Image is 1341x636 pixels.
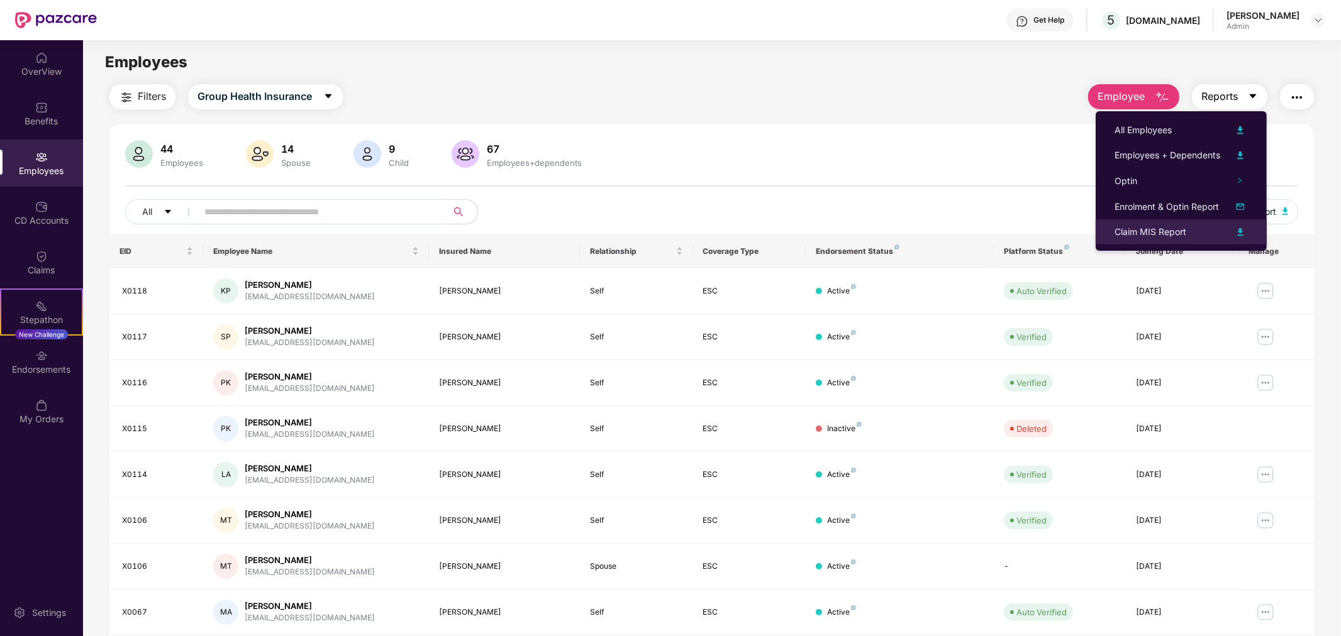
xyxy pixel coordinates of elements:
[158,158,206,168] div: Employees
[452,140,479,168] img: svg+xml;base64,PHN2ZyB4bWxucz0iaHR0cDovL3d3dy53My5vcmcvMjAwMC9zdmciIHhtbG5zOnhsaW5rPSJodHRwOi8vd3...
[245,474,375,486] div: [EMAIL_ADDRESS][DOMAIN_NAME]
[1255,464,1276,485] img: manageButton
[703,469,796,481] div: ESC
[590,515,683,527] div: Self
[851,605,856,610] img: svg+xml;base64,PHN2ZyB4bWxucz0iaHR0cDovL3d3dy53My5vcmcvMjAwMC9zdmciIHdpZHRoPSI4IiBoZWlnaHQ9IjgiIH...
[28,606,70,619] div: Settings
[1136,606,1229,618] div: [DATE]
[827,561,856,573] div: Active
[1016,606,1067,618] div: Auto Verified
[158,143,206,155] div: 44
[827,377,856,389] div: Active
[142,205,152,219] span: All
[213,462,238,487] div: LA
[119,90,134,105] img: svg+xml;base64,PHN2ZyB4bWxucz0iaHR0cDovL3d3dy53My5vcmcvMjAwMC9zdmciIHdpZHRoPSIyNCIgaGVpZ2h0PSIyNC...
[1155,90,1170,105] img: svg+xml;base64,PHN2ZyB4bWxucz0iaHR0cDovL3d3dy53My5vcmcvMjAwMC9zdmciIHhtbG5zOnhsaW5rPSJodHRwOi8vd3...
[590,469,683,481] div: Self
[279,158,313,168] div: Spouse
[590,246,674,256] span: Relationship
[1088,84,1179,109] button: Employee
[1115,148,1220,162] div: Employees + Dependents
[109,234,204,268] th: EID
[213,370,238,395] div: PK
[35,101,48,114] img: svg+xml;base64,PHN2ZyBpZD0iQmVuZWZpdHMiIHhtbG5zPSJodHRwOi8vd3d3LnczLm9yZy8yMDAwL3N2ZyIgd2lkdGg9Ij...
[35,250,48,263] img: svg+xml;base64,PHN2ZyBpZD0iQ2xhaW0iIHhtbG5zPSJodHRwOi8vd3d3LnczLm9yZy8yMDAwL3N2ZyIgd2lkdGg9IjIwIi...
[213,554,238,579] div: MT
[213,416,238,441] div: PK
[1255,327,1276,347] img: manageButton
[1004,246,1116,256] div: Platform Status
[323,91,333,102] span: caret-down
[590,331,683,343] div: Self
[439,423,569,435] div: [PERSON_NAME]
[213,324,238,349] div: SP
[245,566,375,578] div: [EMAIL_ADDRESS][DOMAIN_NAME]
[851,376,856,381] img: svg+xml;base64,PHN2ZyB4bWxucz0iaHR0cDovL3d3dy53My5vcmcvMjAwMC9zdmciIHdpZHRoPSI4IiBoZWlnaHQ9IjgiIH...
[1136,469,1229,481] div: [DATE]
[1239,234,1315,268] th: Manage
[213,600,238,625] div: MA
[439,515,569,527] div: [PERSON_NAME]
[1126,14,1200,26] div: [DOMAIN_NAME]
[1313,15,1323,25] img: svg+xml;base64,PHN2ZyBpZD0iRHJvcGRvd24tMzJ4MzIiIHhtbG5zPSJodHRwOi8vd3d3LnczLm9yZy8yMDAwL3N2ZyIgd2...
[703,331,796,343] div: ESC
[851,559,856,564] img: svg+xml;base64,PHN2ZyB4bWxucz0iaHR0cDovL3d3dy53My5vcmcvMjAwMC9zdmciIHdpZHRoPSI4IiBoZWlnaHQ9IjgiIH...
[279,143,313,155] div: 14
[122,377,194,389] div: X0116
[1115,123,1172,137] div: All Employees
[213,246,409,256] span: Employee Name
[703,423,796,435] div: ESC
[120,246,184,256] span: EID
[1233,123,1248,138] img: svg+xml;base64,PHN2ZyB4bWxucz0iaHR0cDovL3d3dy53My5vcmcvMjAwMC9zdmciIHhtbG5zOnhsaW5rPSJodHRwOi8vd3...
[1115,175,1137,186] span: Optin
[245,463,375,474] div: [PERSON_NAME]
[245,429,375,441] div: [EMAIL_ADDRESS][DOMAIN_NAME]
[1136,331,1229,343] div: [DATE]
[1136,515,1229,527] div: [DATE]
[245,337,375,349] div: [EMAIL_ADDRESS][DOMAIN_NAME]
[15,12,97,28] img: New Pazcare Logo
[1192,84,1267,109] button: Reportscaret-down
[245,325,375,337] div: [PERSON_NAME]
[35,300,48,312] img: svg+xml;base64,PHN2ZyB4bWxucz0iaHR0cDovL3d3dy53My5vcmcvMjAwMC9zdmciIHdpZHRoPSIyMSIgaGVpZ2h0PSIyMC...
[164,207,172,217] span: caret-down
[122,469,194,481] div: X0114
[35,151,48,163] img: svg+xml;base64,PHN2ZyBpZD0iRW1wbG95ZWVzIiB4bWxucz0iaHR0cDovL3d3dy53My5vcmcvMjAwMC9zdmciIHdpZHRoPS...
[213,278,238,304] div: KP
[1233,224,1248,239] img: svg+xml;base64,PHN2ZyB4bWxucz0iaHR0cDovL3d3dy53My5vcmcvMjAwMC9zdmciIHhtbG5zOnhsaW5rPSJodHRwOi8vd3...
[1115,200,1219,214] div: Enrolment & Optin Report
[439,331,569,343] div: [PERSON_NAME]
[827,515,856,527] div: Active
[213,508,238,533] div: MT
[693,234,806,268] th: Coverage Type
[827,606,856,618] div: Active
[590,423,683,435] div: Self
[13,606,26,619] img: svg+xml;base64,PHN2ZyBpZD0iU2V0dGluZy0yMHgyMCIgeG1sbnM9Imh0dHA6Ly93d3cudzMub3JnLzIwMDAvc3ZnIiB3aW...
[851,513,856,518] img: svg+xml;base64,PHN2ZyB4bWxucz0iaHR0cDovL3d3dy53My5vcmcvMjAwMC9zdmciIHdpZHRoPSI4IiBoZWlnaHQ9IjgiIH...
[35,399,48,412] img: svg+xml;base64,PHN2ZyBpZD0iTXlfT3JkZXJzIiBkYXRhLW5hbWU9Ik15IE9yZGVycyIgeG1sbnM9Imh0dHA6Ly93d3cudz...
[35,52,48,64] img: svg+xml;base64,PHN2ZyBpZD0iSG9tZSIgeG1sbnM9Imh0dHA6Ly93d3cudzMub3JnLzIwMDAvc3ZnIiB3aWR0aD0iMjAiIG...
[827,285,856,297] div: Active
[1255,510,1276,530] img: manageButton
[1016,15,1028,28] img: svg+xml;base64,PHN2ZyBpZD0iSGVscC0zMngzMiIgeG1sbnM9Imh0dHA6Ly93d3cudzMub3JnLzIwMDAvc3ZnIiB3aWR0aD...
[198,89,312,104] span: Group Health Insurance
[138,89,166,104] span: Filters
[857,422,862,427] img: svg+xml;base64,PHN2ZyB4bWxucz0iaHR0cDovL3d3dy53My5vcmcvMjAwMC9zdmciIHdpZHRoPSI4IiBoZWlnaHQ9IjgiIH...
[1136,561,1229,573] div: [DATE]
[429,234,579,268] th: Insured Name
[851,468,856,473] img: svg+xml;base64,PHN2ZyB4bWxucz0iaHR0cDovL3d3dy53My5vcmcvMjAwMC9zdmciIHdpZHRoPSI4IiBoZWlnaHQ9IjgiIH...
[122,606,194,618] div: X0067
[125,199,202,224] button: Allcaret-down
[827,331,856,343] div: Active
[1016,468,1047,481] div: Verified
[1283,207,1289,215] img: svg+xml;base64,PHN2ZyB4bWxucz0iaHR0cDovL3d3dy53My5vcmcvMjAwMC9zdmciIHhtbG5zOnhsaW5rPSJodHRwOi8vd3...
[484,158,584,168] div: Employees+dependents
[1016,331,1047,343] div: Verified
[122,423,194,435] div: X0115
[353,140,381,168] img: svg+xml;base64,PHN2ZyB4bWxucz0iaHR0cDovL3d3dy53My5vcmcvMjAwMC9zdmciIHhtbG5zOnhsaW5rPSJodHRwOi8vd3...
[1115,225,1186,239] div: Claim MIS Report
[245,383,375,395] div: [EMAIL_ADDRESS][DOMAIN_NAME]
[703,561,796,573] div: ESC
[109,84,175,109] button: Filters
[1016,376,1047,389] div: Verified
